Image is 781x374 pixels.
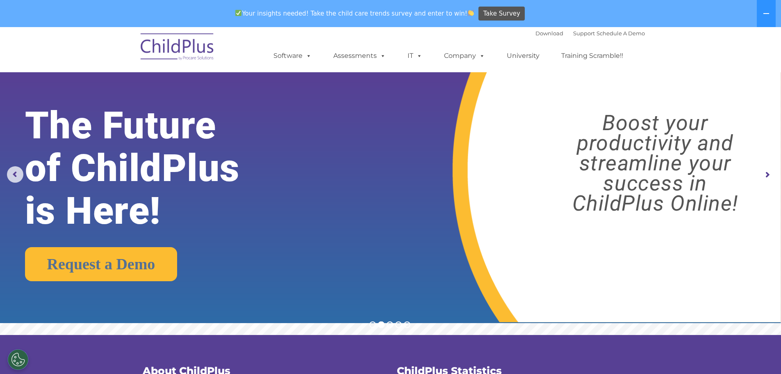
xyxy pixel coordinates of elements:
img: ChildPlus by Procare Solutions [137,28,219,69]
font: | [535,30,645,37]
span: Your insights needed! Take the child care trends survey and enter to win! [232,5,478,21]
a: University [499,48,548,64]
a: Take Survey [478,7,525,21]
a: Request a Demo [25,247,178,281]
a: Download [535,30,563,37]
a: Assessments [325,48,394,64]
span: Take Survey [483,7,520,21]
img: ✅ [235,10,241,16]
a: Training Scramble!! [553,48,631,64]
rs-layer: Boost your productivity and streamline your success in ChildPlus Online! [540,113,771,213]
a: IT [399,48,430,64]
a: Schedule A Demo [597,30,645,37]
img: 👏 [468,10,474,16]
button: Cookies Settings [8,349,28,370]
a: Software [265,48,320,64]
a: Company [436,48,493,64]
rs-layer: The Future of ChildPlus is Here! [25,104,274,232]
a: Support [573,30,595,37]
